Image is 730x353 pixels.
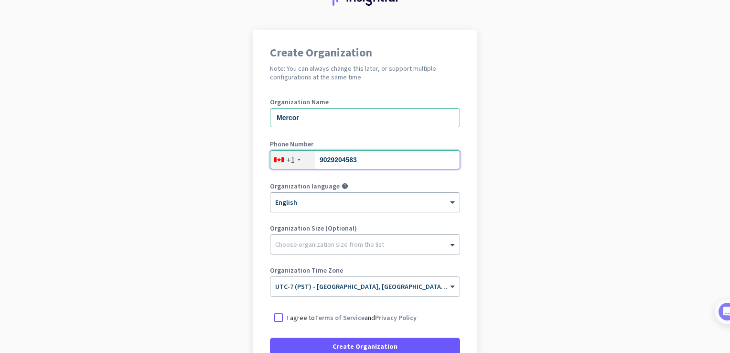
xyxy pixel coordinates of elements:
a: Privacy Policy [375,313,417,322]
input: What is the name of your organization? [270,108,460,127]
input: 506-234-5678 [270,150,460,169]
p: I agree to and [287,313,417,322]
label: Organization Time Zone [270,267,460,274]
label: Organization Size (Optional) [270,225,460,232]
i: help [342,183,348,189]
label: Phone Number [270,141,460,147]
label: Organization Name [270,99,460,105]
h1: Create Organization [270,47,460,58]
span: Create Organization [333,342,397,351]
a: Terms of Service [315,313,365,322]
h2: Note: You can always change this later, or support multiple configurations at the same time [270,64,460,81]
div: +1 [287,155,295,165]
label: Organization language [270,183,340,189]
